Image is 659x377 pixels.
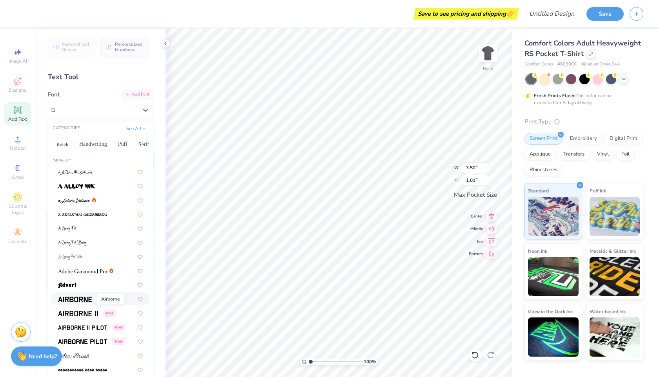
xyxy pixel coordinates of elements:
[524,61,553,68] span: Comfort Colors
[48,72,153,82] div: Text Tool
[469,251,483,257] span: Bottom
[58,240,86,246] img: A Charming Font Leftleaning
[58,212,107,217] img: a Arigatou Gozaimasu
[58,297,92,302] img: Airborne
[58,226,76,232] img: A Charming Font
[590,307,626,315] span: Water based Ink
[524,164,563,176] div: Rhinestones
[58,268,107,274] img: Adobe Garamond Pro
[58,353,89,359] img: Alex Brush
[58,184,95,189] img: a Alloy Ink
[134,138,153,150] button: Serif
[75,138,111,150] button: Handwriting
[469,214,483,219] span: Center
[10,145,25,151] span: Upload
[112,324,125,331] span: Greek
[9,58,27,64] span: Image AI
[12,174,24,180] span: Greek
[592,149,614,160] div: Vinyl
[506,9,515,18] span: 👉
[590,317,640,357] img: Water based Ink
[565,133,602,145] div: Embroidery
[524,117,643,126] div: Print Type
[524,133,563,145] div: Screen Print
[590,247,636,255] span: Metallic & Glitter Ink
[581,61,620,68] span: Minimum Order: 24 +
[58,170,93,175] img: a Ahlan Wasahlan
[528,307,573,315] span: Glow in the Dark Ink
[534,92,630,106] div: This color can be expedited for 5 day delivery.
[48,158,153,165] div: Default
[8,238,27,245] span: Decorate
[62,42,89,53] span: Personalized Names
[58,283,76,288] img: Advert
[524,38,641,58] span: Comfort Colors Adult Heavyweight RS Pocket T-Shirt
[58,325,107,330] img: Airborne II Pilot
[29,353,57,360] strong: Need help?
[112,338,125,345] span: Greek
[528,197,579,236] img: Standard
[364,358,376,365] span: 100 %
[8,116,27,122] span: Add Text
[114,138,132,150] button: Puff
[58,311,98,316] img: Airborne II
[58,367,107,373] img: AlphaShapes xmas balls
[115,42,143,53] span: Personalized Numbers
[528,317,579,357] img: Glow in the Dark Ink
[586,7,624,21] button: Save
[415,8,517,20] div: Save to see pricing and shipping
[469,226,483,232] span: Middle
[616,149,635,160] div: Foil
[97,294,124,304] div: Airborne
[534,92,575,99] strong: Fresh Prints Flash:
[523,6,581,22] input: Untitled Design
[9,87,26,93] span: Designs
[528,257,579,296] img: Neon Ink
[557,61,577,68] span: # 6030CC
[53,125,80,132] div: CATEGORIES
[122,90,153,99] div: Add Font
[4,203,31,216] span: Clipart & logos
[469,239,483,244] span: Top
[528,247,547,255] span: Neon Ink
[590,187,606,195] span: Puff Ink
[483,65,493,72] div: Back
[48,90,60,99] label: Font
[58,254,82,260] img: A Charming Font Outline
[103,310,116,317] span: Greek
[528,187,549,195] span: Standard
[53,138,73,150] button: Greek
[58,198,90,203] img: a Antara Distance
[480,45,496,61] img: Back
[524,149,556,160] div: Applique
[124,125,148,132] button: See All
[58,339,107,344] img: Airborne Pilot
[590,197,640,236] img: Puff Ink
[558,149,590,160] div: Transfers
[590,257,640,296] img: Metallic & Glitter Ink
[604,133,643,145] div: Digital Print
